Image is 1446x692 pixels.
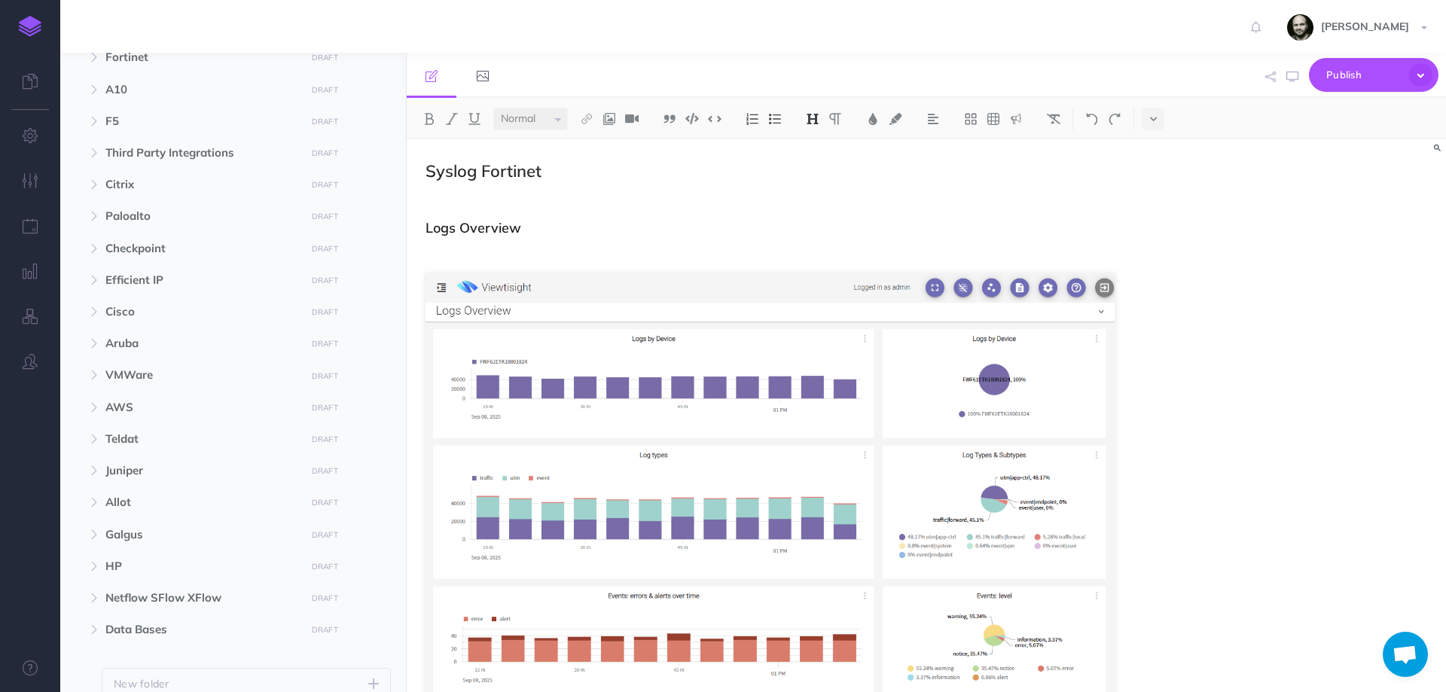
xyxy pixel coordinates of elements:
span: F5 [105,112,297,130]
small: DRAFT [312,593,338,603]
img: logo-mark.svg [19,16,41,37]
small: DRAFT [312,307,338,317]
span: Data Bases [105,620,297,639]
span: Publish [1326,63,1402,87]
span: AWS [105,398,297,416]
img: Callout dropdown menu button [1009,113,1023,125]
button: DRAFT [306,81,343,99]
span: Allot [105,493,297,511]
small: DRAFT [312,466,338,476]
img: Headings dropdown button [806,113,819,125]
img: Unordered list button [768,113,782,125]
button: DRAFT [306,113,343,130]
img: Link button [580,113,593,125]
img: Text color button [866,113,880,125]
img: Ordered list button [746,113,759,125]
img: Blockquote button [663,113,676,125]
small: DRAFT [312,53,338,62]
button: DRAFT [306,335,343,352]
img: Paragraph button [828,113,842,125]
button: DRAFT [306,272,343,289]
button: DRAFT [306,176,343,194]
span: HP [105,557,297,575]
img: Code block button [685,113,699,124]
small: DRAFT [312,85,338,95]
small: DRAFT [312,403,338,413]
small: DRAFT [312,276,338,285]
img: Add image button [602,113,616,125]
small: DRAFT [312,180,338,190]
button: DRAFT [306,621,343,639]
button: DRAFT [306,208,343,225]
img: Underline button [468,113,481,125]
span: Efficient IP [105,271,297,289]
span: Citrix [105,175,297,194]
span: Galgus [105,526,297,544]
img: Add video button [625,113,639,125]
span: Checkpoint [105,239,297,258]
img: fYsxTL7xyiRwVNfLOwtv2ERfMyxBnxhkboQPdXU4.jpeg [1287,14,1313,41]
h3: Logs Overview [426,221,1115,236]
small: DRAFT [312,530,338,540]
h2: Syslog Fortinet [426,162,1115,180]
small: DRAFT [312,498,338,508]
small: DRAFT [312,148,338,158]
button: DRAFT [306,49,343,66]
button: DRAFT [306,240,343,258]
span: Third Party Integrations [105,144,297,162]
small: DRAFT [312,371,338,381]
span: Juniper [105,462,297,480]
span: Fortinet [105,48,297,66]
img: Bold button [423,113,436,125]
button: DRAFT [306,526,343,544]
small: DRAFT [312,212,338,221]
small: DRAFT [312,562,338,572]
span: Teldat [105,430,297,448]
span: [PERSON_NAME] [1313,20,1417,33]
button: DRAFT [306,399,343,416]
span: VMWare [105,366,297,384]
span: Paloalto [105,207,297,225]
img: Redo [1108,113,1121,125]
button: DRAFT [306,303,343,321]
span: A10 [105,81,297,99]
button: DRAFT [306,367,343,385]
img: Clear styles button [1047,113,1060,125]
img: Create table button [987,113,1000,125]
small: DRAFT [312,625,338,635]
small: DRAFT [312,434,338,444]
img: Italic button [445,113,459,125]
small: DRAFT [312,117,338,127]
button: DRAFT [306,462,343,480]
span: Netflow SFlow XFlow [105,589,297,607]
img: Alignment dropdown menu button [926,113,940,125]
img: Text background color button [889,113,902,125]
div: Chat abierto [1383,632,1428,677]
button: DRAFT [306,590,343,607]
img: Undo [1085,113,1099,125]
small: DRAFT [312,244,338,254]
button: DRAFT [306,145,343,162]
span: Aruba [105,334,297,352]
p: New folder [114,675,169,692]
button: DRAFT [306,558,343,575]
span: Cisco [105,303,297,321]
img: Inline code button [708,113,721,124]
small: DRAFT [312,339,338,349]
button: DRAFT [306,431,343,448]
button: Publish [1309,58,1438,92]
button: DRAFT [306,494,343,511]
